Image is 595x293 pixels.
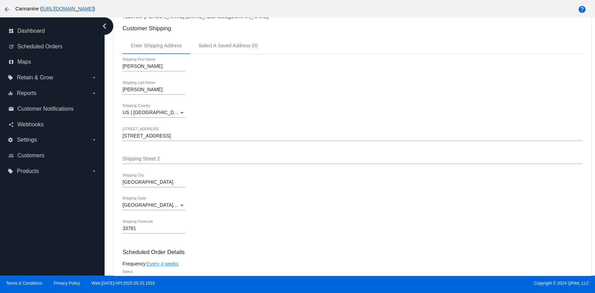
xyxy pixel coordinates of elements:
[8,90,13,96] i: equalizer
[15,6,95,11] span: Cannanine ( )
[8,150,97,161] a: people_outline Customers
[17,74,53,81] span: Retain & Grow
[3,5,11,14] mat-icon: arrow_back
[91,137,97,143] i: arrow_drop_down
[8,168,13,174] i: local_offer
[6,281,42,286] a: Terms & Conditions
[122,226,185,231] input: Shipping Postcode
[122,202,204,208] span: [GEOGRAPHIC_DATA] | [US_STATE]
[578,5,586,14] mat-icon: help
[8,28,14,34] i: dashboard
[17,152,44,159] span: Customers
[122,25,582,32] h3: Customer Shipping
[122,87,185,93] input: Shipping Last Name
[99,21,110,32] i: chevron_left
[304,281,589,286] span: Copyright © 2024 QPilot, LLC
[8,103,97,114] a: email Customer Notifications
[8,25,97,37] a: dashboard Dashboard
[91,90,97,96] i: arrow_drop_down
[8,44,14,49] i: update
[8,106,14,112] i: email
[8,122,14,127] i: share
[122,180,185,185] input: Shipping City
[199,43,258,48] div: Select A Saved Address (0)
[122,249,582,255] h3: Scheduled Order Details
[8,153,14,158] i: people_outline
[8,119,97,130] a: share Webhooks
[91,75,97,80] i: arrow_drop_down
[17,168,39,174] span: Products
[92,281,155,286] a: Web:[DATE] API:2025.09.25.1533
[8,75,13,80] i: local_offer
[17,106,74,112] span: Customer Notifications
[8,56,97,68] a: map Maps
[122,133,582,139] input: Shipping Street 1
[17,59,31,65] span: Maps
[147,261,178,267] a: Every 4 weeks
[17,43,62,50] span: Scheduled Orders
[17,121,44,128] span: Webhooks
[122,203,185,208] mat-select: Shipping State
[131,43,182,48] div: Enter Shipping Address
[17,137,37,143] span: Settings
[8,59,14,65] i: map
[8,41,97,52] a: update Scheduled Orders
[8,137,13,143] i: settings
[54,281,80,286] a: Privacy Policy
[122,64,185,69] input: Shipping First Name
[122,110,184,115] span: US | [GEOGRAPHIC_DATA]
[17,28,45,34] span: Dashboard
[91,168,97,174] i: arrow_drop_down
[122,110,185,116] mat-select: Shipping Country
[42,6,93,11] a: [URL][DOMAIN_NAME]
[17,90,36,96] span: Reports
[122,261,582,267] div: Frequency:
[122,156,582,162] input: Shipping Street 2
